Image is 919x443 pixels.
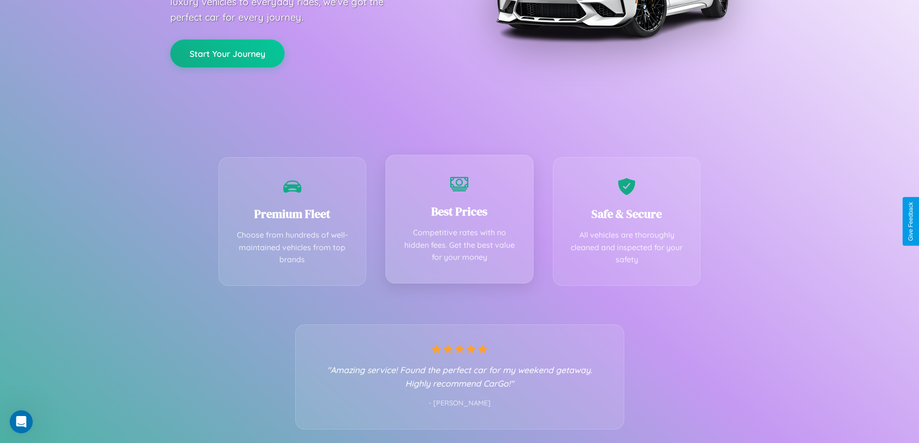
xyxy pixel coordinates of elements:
p: Choose from hundreds of well-maintained vehicles from top brands [233,229,352,266]
p: Competitive rates with no hidden fees. Get the best value for your money [400,227,519,264]
h3: Safe & Secure [568,206,686,222]
p: All vehicles are thoroughly cleaned and inspected for your safety [568,229,686,266]
p: - [PERSON_NAME] [315,397,604,410]
h3: Best Prices [400,203,519,219]
iframe: Intercom live chat [10,410,33,433]
div: Give Feedback [907,202,914,241]
button: Start Your Journey [170,40,285,67]
h3: Premium Fleet [233,206,352,222]
p: "Amazing service! Found the perfect car for my weekend getaway. Highly recommend CarGo!" [315,363,604,390]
